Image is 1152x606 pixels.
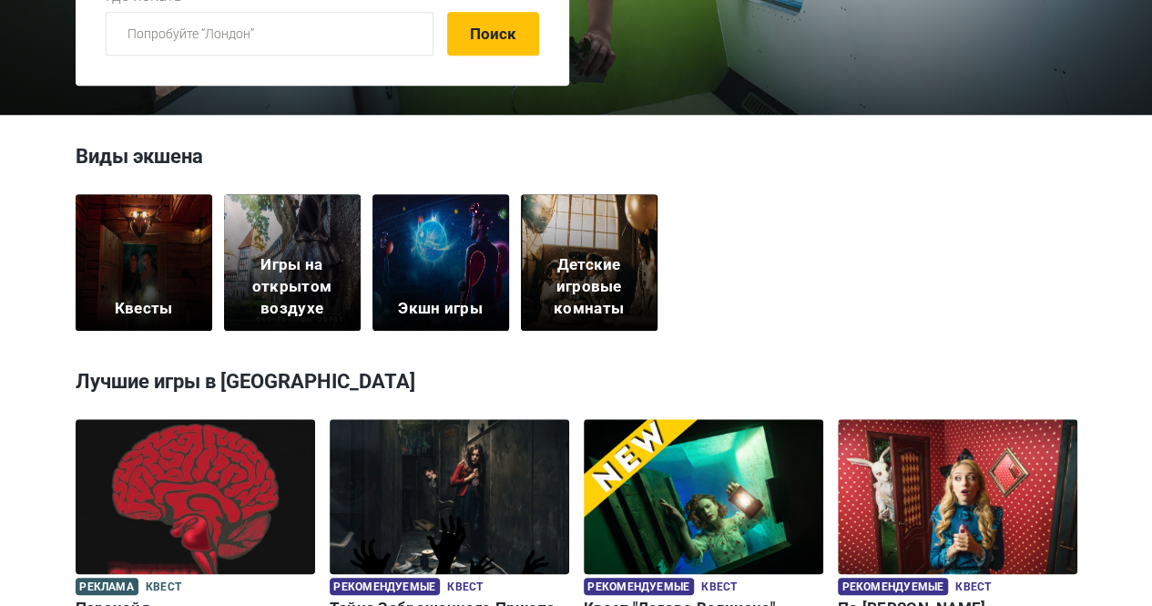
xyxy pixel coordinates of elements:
a: Детские игровые комнаты [521,194,658,331]
a: Квесты [76,194,212,331]
span: Рекомендуемые [838,578,948,595]
span: Квест [146,578,181,598]
img: По Следам Алисы [838,419,1077,597]
span: Рекомендуемые [330,578,440,595]
img: Квест "Логово Великана" [584,419,823,597]
a: Экшн игры [372,194,509,331]
a: Игры на открытом воздухе [224,194,361,331]
span: Реклама [76,578,138,595]
h5: Экшн игры [398,298,483,320]
img: Тайна Заброшенного Приюта [330,419,569,597]
button: Поиск [447,12,539,56]
input: Попробуйте “Лондон” [106,12,433,56]
h3: Виды экшена [76,142,1077,180]
span: Квест [955,578,991,598]
span: Рекомендуемые [584,578,694,595]
span: Квест [701,578,737,598]
img: Паранойя [76,419,315,597]
h5: Детские игровые комнаты [532,254,646,319]
h3: Лучшие игры в [GEOGRAPHIC_DATA] [76,358,1077,406]
span: Квест [447,578,483,598]
h5: Квесты [115,298,173,320]
h5: Игры на открытом воздухе [235,254,349,319]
